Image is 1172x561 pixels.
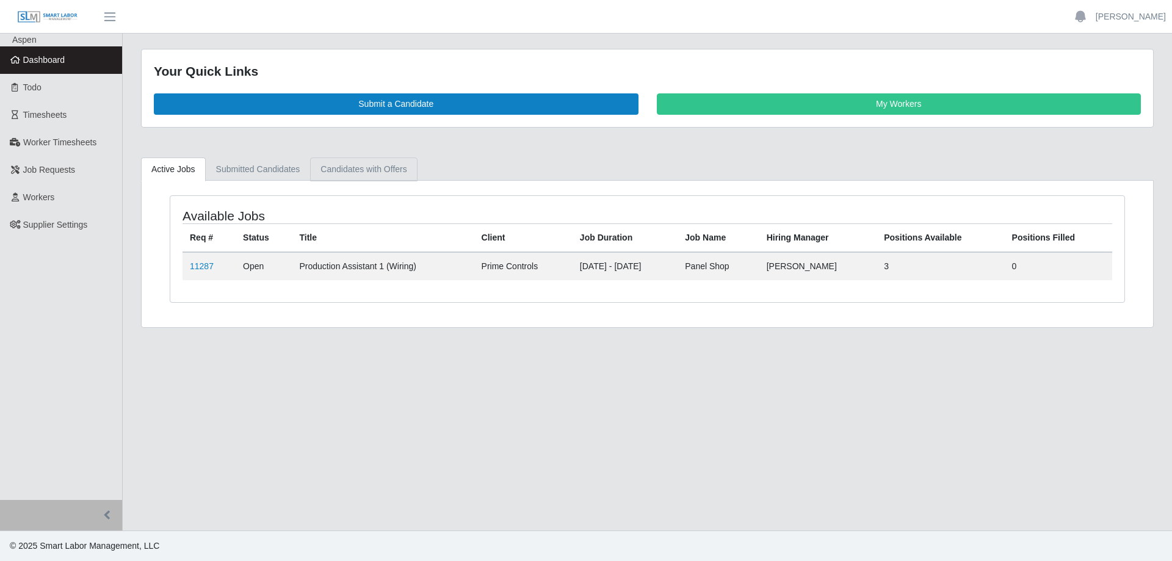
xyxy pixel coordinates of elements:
[183,223,236,252] th: Req #
[292,252,474,280] td: Production Assistant 1 (Wiring)
[17,10,78,24] img: SLM Logo
[23,137,96,147] span: Worker Timesheets
[877,252,1004,280] td: 3
[236,223,292,252] th: Status
[23,55,65,65] span: Dashboard
[657,93,1141,115] a: My Workers
[23,220,88,230] span: Supplier Settings
[154,93,638,115] a: Submit a Candidate
[190,261,214,271] a: 11287
[573,223,678,252] th: Job Duration
[23,192,55,202] span: Workers
[1005,252,1112,280] td: 0
[12,35,37,45] span: Aspen
[474,252,573,280] td: Prime Controls
[310,157,417,181] a: Candidates with Offers
[1096,10,1166,23] a: [PERSON_NAME]
[23,110,67,120] span: Timesheets
[877,223,1004,252] th: Positions Available
[10,541,159,551] span: © 2025 Smart Labor Management, LLC
[1005,223,1112,252] th: Positions Filled
[206,157,311,181] a: Submitted Candidates
[154,62,1141,81] div: Your Quick Links
[759,223,877,252] th: Hiring Manager
[141,157,206,181] a: Active Jobs
[678,223,759,252] th: Job Name
[573,252,678,280] td: [DATE] - [DATE]
[759,252,877,280] td: [PERSON_NAME]
[678,252,759,280] td: Panel Shop
[292,223,474,252] th: Title
[23,82,42,92] span: Todo
[23,165,76,175] span: Job Requests
[236,252,292,280] td: Open
[183,208,559,223] h4: Available Jobs
[474,223,573,252] th: Client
